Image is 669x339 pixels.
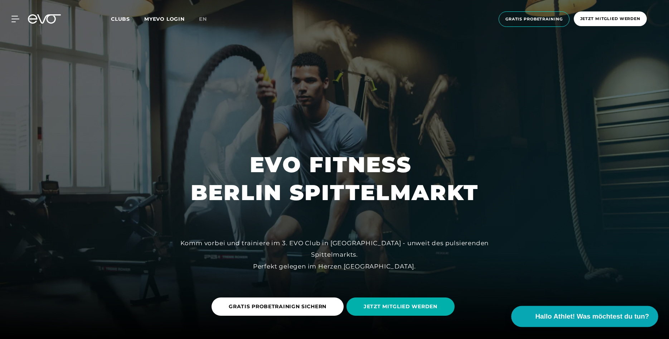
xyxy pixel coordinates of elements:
a: Clubs [111,15,144,22]
span: en [199,16,207,22]
button: Hallo Athlet! Was möchtest du tun? [512,306,658,327]
div: Komm vorbei und trainiere im 3. EVO Club in [GEOGRAPHIC_DATA] - unweit des pulsierenden Spittelma... [174,237,496,272]
span: Jetzt Mitglied werden [580,16,640,22]
a: en [199,15,215,23]
span: Gratis Probetraining [505,16,563,22]
a: GRATIS PROBETRAINIGN SICHERN [212,292,346,321]
a: JETZT MITGLIED WERDEN [346,292,457,321]
a: MYEVO LOGIN [144,16,185,22]
span: JETZT MITGLIED WERDEN [364,303,437,310]
h1: EVO FITNESS BERLIN SPITTELMARKT [191,151,479,207]
span: GRATIS PROBETRAINIGN SICHERN [229,303,326,310]
a: Gratis Probetraining [496,11,572,27]
span: Clubs [111,16,130,22]
a: Jetzt Mitglied werden [572,11,649,27]
span: Hallo Athlet! Was möchtest du tun? [535,311,649,321]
